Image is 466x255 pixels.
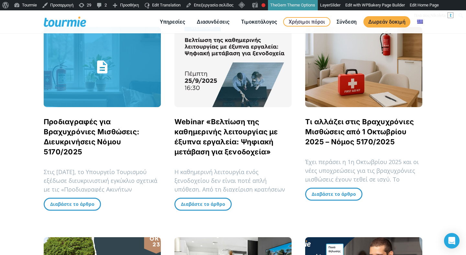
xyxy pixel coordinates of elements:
span: Διαβάστε το άρθρο [50,201,94,207]
a: Webinar «Βελτίωση της καθημερινής λειτουργίας με έξυπνα εργαλεία: Ψηφιακή μετάβαση για ξενοδοχεία» [174,117,278,156]
a: Διαβάστε το άρθρο [44,198,101,211]
div: Χρειάζεται βελτίωση [261,3,265,7]
p: Έχει περάσει η 1η Οκτωβρίου 2025 και οι νέες υποχρεώσεις για τις βραχυχρόνιες μισθώσεις έχουν τεθ... [305,158,422,193]
div: Open Intercom Messenger [444,233,460,249]
span: Nikoleta [430,13,446,18]
a: Δωρεάν δοκιμή [363,16,410,28]
a: Υπηρεσίες [155,18,190,26]
span: Διαβάστε το άρθρο [312,191,356,197]
a: Προδιαγραφές για Βραχυχρόνιες Μισθώσεις: Διευκρινήσεις Νόμου 5170/2025 [44,117,139,156]
a: Χρήσιμοι πόροι [283,17,330,27]
a: Τιμοκατάλογος [236,18,282,26]
a: Διασυνδέσεις [192,18,234,26]
a: Τι αλλάζει στις Βραχυχρόνιες Μισθώσεις από 1 Οκτωβρίου 2025 – Νόμος 5170/2025 [305,117,414,146]
a: Διαβάστε το άρθρο [174,198,232,211]
a: Σύνδεση [332,18,361,26]
a: Διαβάστε το άρθρο [305,188,362,201]
p: Στις [DATE], το Υπουργείο Τουρισμού εξέδωσε διευκρινιστική εγκύκλιο σχετικά με τις «Προδιαγραφές ... [44,168,161,211]
span: Διαβάστε το άρθρο [181,201,225,207]
p: Η καθημερινή λειτουργία ενός ξενοδοχείου δεν είναι ποτέ απλή υπόθεση. Από τη διαχείριση κρατήσεων... [174,168,292,203]
a: Γεια σου, [412,10,456,21]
